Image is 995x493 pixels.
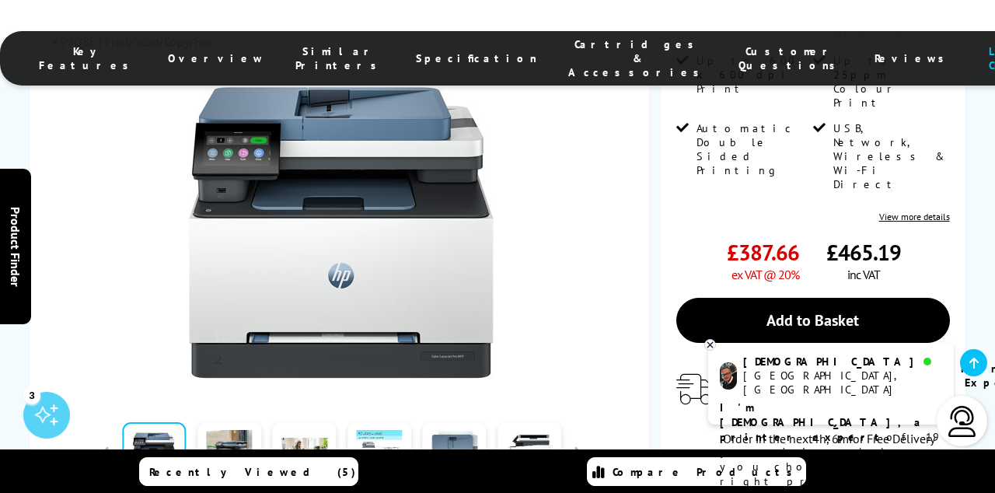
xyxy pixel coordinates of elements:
span: Key Features [39,44,137,72]
div: [GEOGRAPHIC_DATA], [GEOGRAPHIC_DATA] [743,369,941,397]
span: USB, Network, Wireless & Wi-Fi Direct [833,121,948,191]
div: [DEMOGRAPHIC_DATA] [743,355,941,369]
span: Recently Viewed (5) [149,465,356,479]
span: Reviews [875,51,952,65]
a: Recently Viewed (5) [139,457,358,486]
b: I'm [DEMOGRAPHIC_DATA], a printer expert [720,400,925,444]
span: Overview [168,51,264,65]
span: Product Finder [8,207,23,287]
span: £465.19 [826,238,901,267]
span: Cartridges & Accessories [568,37,707,79]
a: Compare Products [587,457,806,486]
span: Automatic Double Sided Printing [696,121,811,177]
img: HP Color LaserJet Pro MFP 3302fdw [189,80,494,385]
span: ex VAT @ 20% [731,267,799,282]
img: user-headset-light.svg [947,406,978,437]
span: Similar Printers [295,44,385,72]
span: Specification [416,51,537,65]
img: chris-livechat.png [720,362,737,390]
div: 3 [23,386,40,404]
a: Add to Basket [676,298,950,343]
span: inc VAT [847,267,880,282]
a: View more details [879,211,950,222]
span: Customer Questions [738,44,843,72]
div: modal_delivery [676,374,950,463]
span: Compare Products [613,465,801,479]
p: of 19 years! I can help you choose the right product [720,400,942,489]
span: £387.66 [727,238,799,267]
